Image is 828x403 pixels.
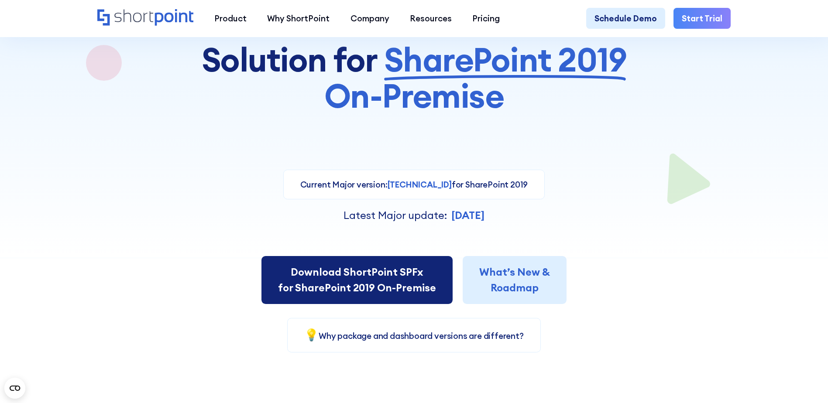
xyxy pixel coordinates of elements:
a: Product [204,8,257,28]
div: Company [350,12,389,24]
div: Pricing [472,12,500,24]
span: [TECHNICAL_ID] [388,179,452,190]
a: Resources [399,8,462,28]
a: Start Trial [673,8,731,28]
a: Pricing [462,8,510,28]
a: Why ShortPoint [257,8,340,28]
a: 💡Why package and dashboard versions are different? [304,331,524,341]
span: 💡 [304,327,319,342]
div: Product [214,12,247,24]
iframe: Chat Widget [784,361,828,403]
a: What’s New &Roadmap [463,256,567,304]
a: Company [340,8,399,28]
button: Open CMP widget [4,378,25,399]
div: Why ShortPoint [267,12,330,24]
a: Home [97,9,194,27]
div: Resources [410,12,452,24]
a: Download ShortPoint SPFxfor SharePoint 2019 On-Premise [261,256,453,304]
p: Latest Major update: [344,208,447,223]
p: Current Major version: for SharePoint 2019 [300,178,528,191]
span: Solution for [202,41,378,78]
span: SharePoint 2019 [384,41,626,78]
span: On-Premise [324,78,504,114]
h1: Download ShortPoint Farm [197,5,632,114]
a: Schedule Demo [586,8,665,28]
strong: [DATE] [451,208,484,222]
